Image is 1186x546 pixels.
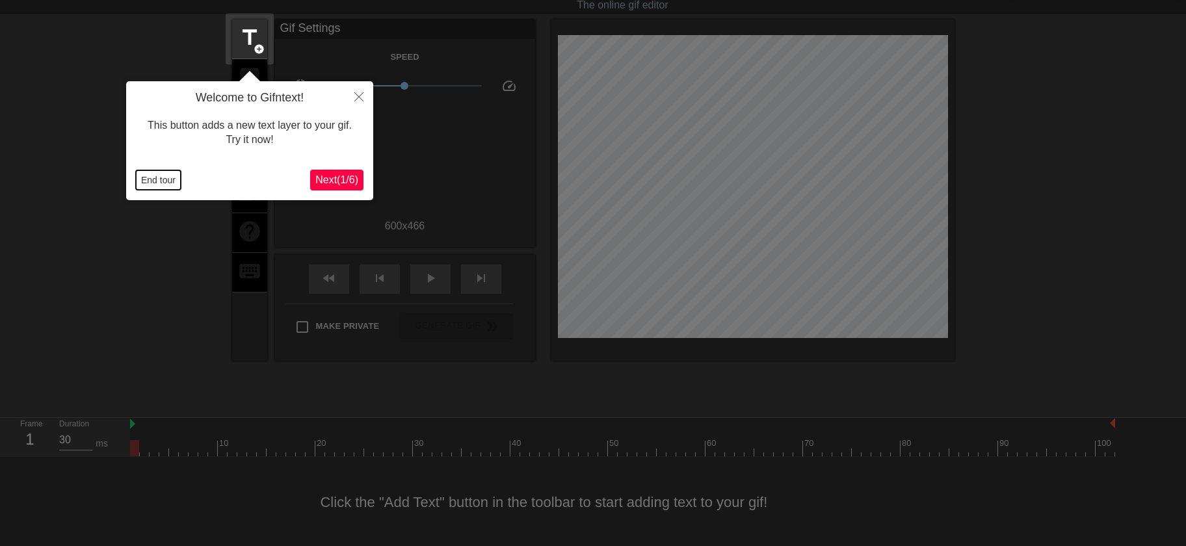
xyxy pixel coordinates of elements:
h4: Welcome to Gifntext! [136,91,363,105]
div: This button adds a new text layer to your gif. Try it now! [136,105,363,161]
button: Next [310,170,363,190]
button: End tour [136,170,181,190]
button: Close [345,81,373,111]
span: Next ( 1 / 6 ) [315,174,358,185]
